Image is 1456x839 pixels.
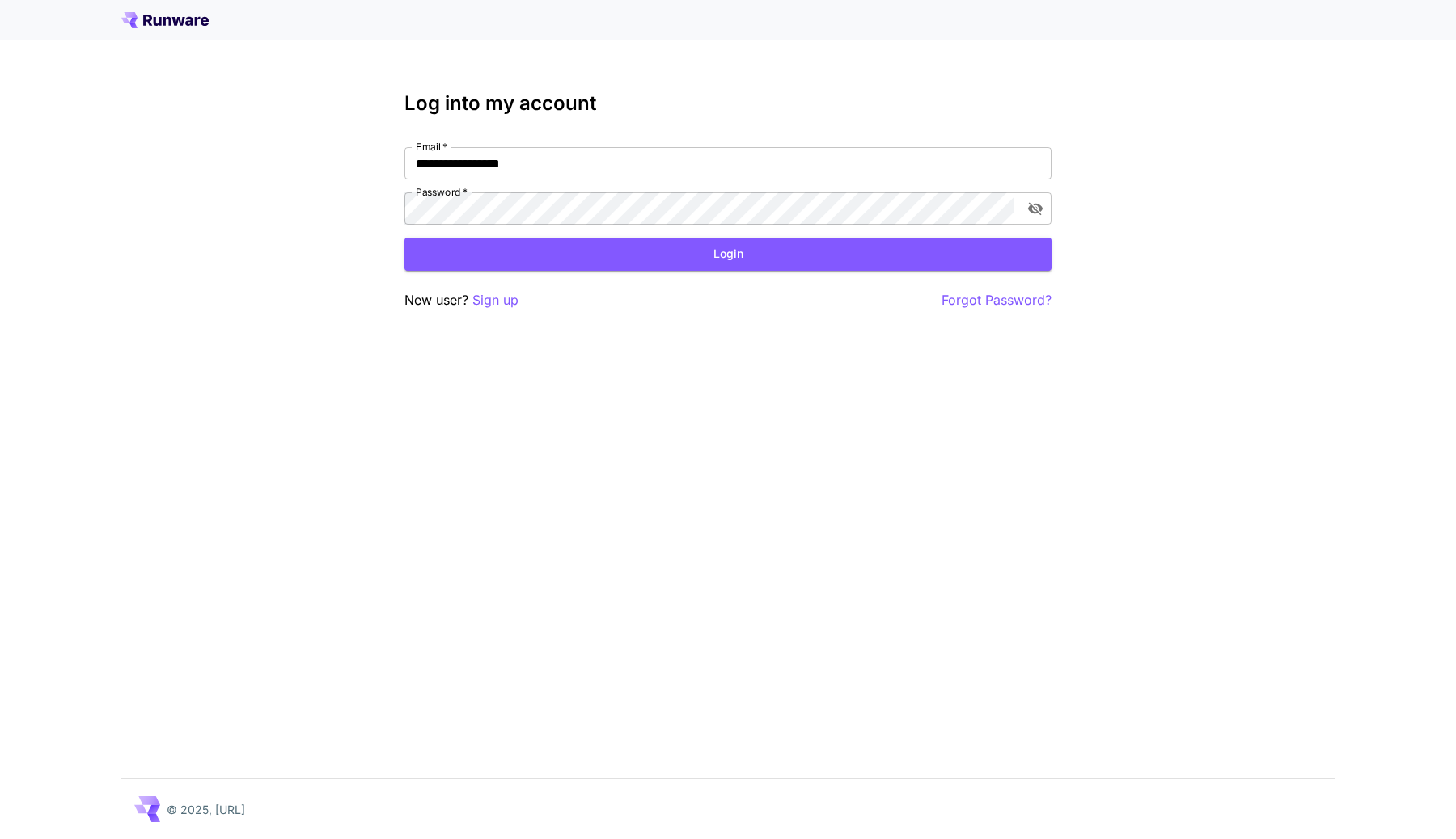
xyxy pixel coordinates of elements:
button: Sign up [472,290,518,310]
p: New user? [404,290,518,310]
button: toggle password visibility [1021,194,1050,223]
button: Forgot Password? [942,290,1052,310]
h3: Log into my account [404,92,1052,115]
button: Login [404,238,1052,271]
label: Password [416,185,468,199]
label: Email [416,140,447,154]
p: © 2025, [URL] [167,801,245,818]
